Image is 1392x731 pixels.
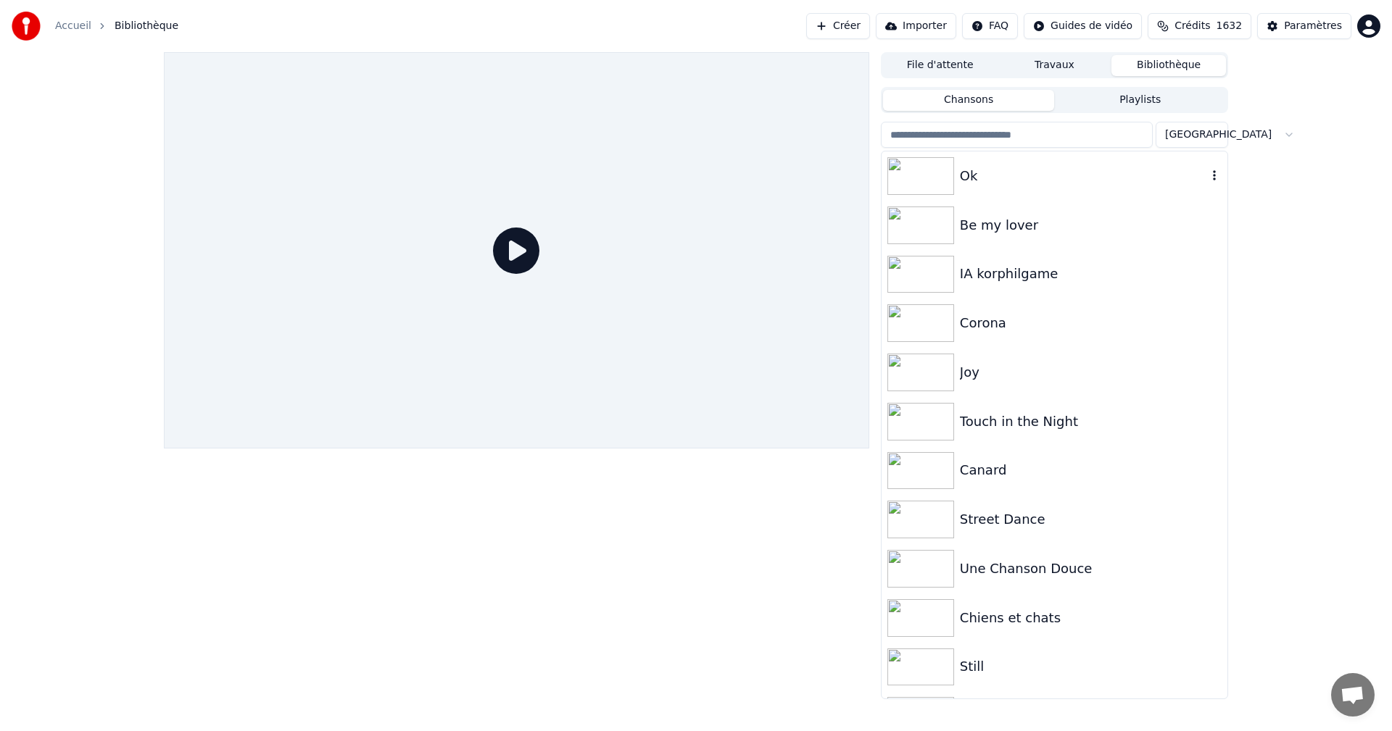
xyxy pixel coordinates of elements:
span: [GEOGRAPHIC_DATA] [1165,128,1272,142]
a: Accueil [55,19,91,33]
div: Ouvrir le chat [1331,673,1375,717]
div: Joy [960,362,1222,383]
button: Chansons [883,90,1055,111]
div: IA korphilgame [960,264,1222,284]
button: Guides de vidéo [1024,13,1142,39]
div: Chiens et chats [960,608,1222,628]
button: Bibliothèque [1111,55,1226,76]
button: Créer [806,13,870,39]
div: Street Dance [960,509,1222,530]
span: Bibliothèque [115,19,178,33]
div: Touch in the Night [960,412,1222,432]
div: Still [960,656,1222,677]
div: Ok [960,166,1207,186]
nav: breadcrumb [55,19,178,33]
span: 1632 [1217,19,1243,33]
img: youka [12,12,41,41]
button: Crédits1632 [1148,13,1251,39]
div: Be my lover [960,215,1222,235]
span: Crédits [1174,19,1210,33]
div: Une Chanson Douce [960,559,1222,579]
button: Playlists [1054,90,1226,111]
button: FAQ [962,13,1018,39]
button: Travaux [998,55,1112,76]
div: Corona [960,313,1222,333]
div: Canard [960,460,1222,480]
button: Importer [876,13,956,39]
button: Paramètres [1257,13,1351,39]
button: File d'attente [883,55,998,76]
div: Paramètres [1284,19,1342,33]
